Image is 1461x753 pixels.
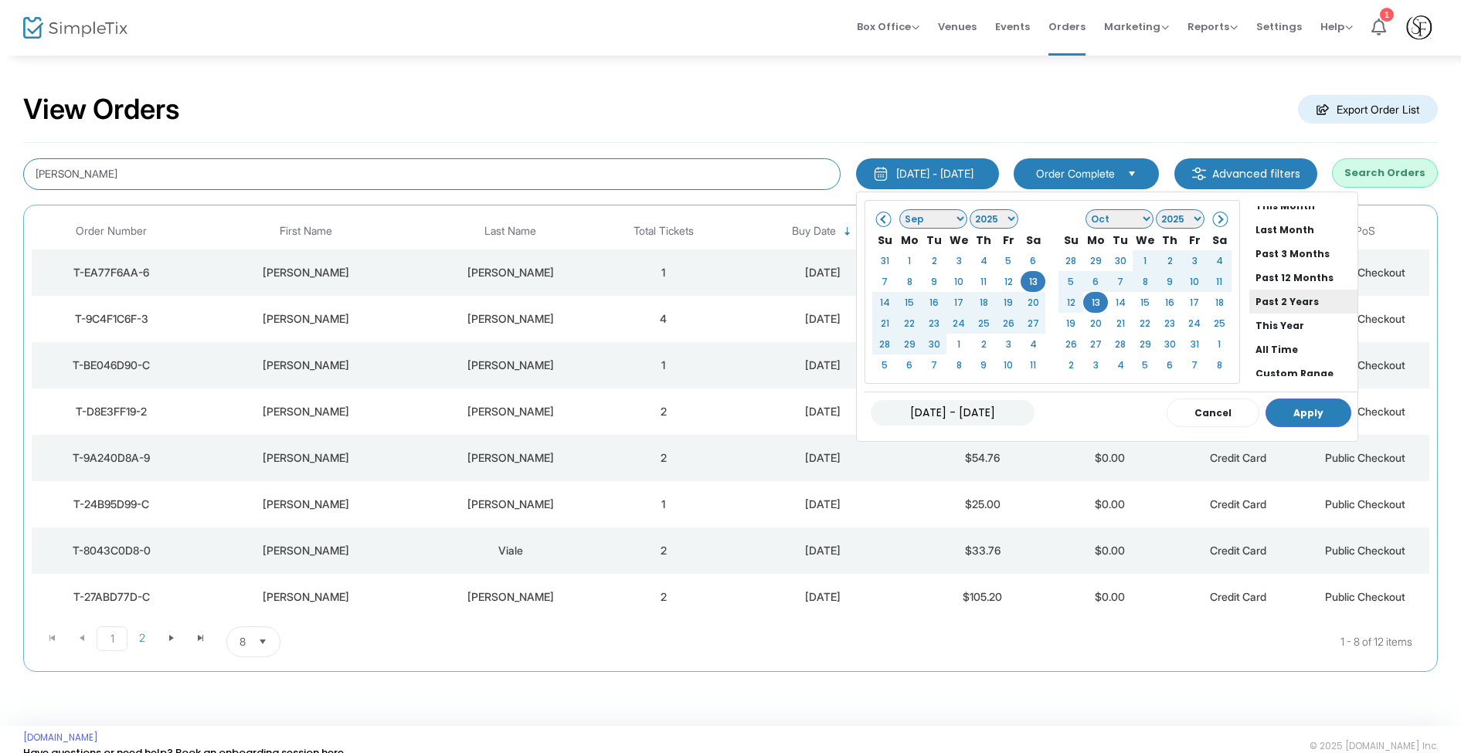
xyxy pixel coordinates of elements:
td: 25 [1207,313,1232,334]
div: T-BE046D90-C [36,358,188,373]
td: 2 [600,435,727,481]
td: 6 [897,354,922,375]
button: Select [252,627,274,656]
td: 22 [1133,313,1157,334]
td: $0.00 [1046,481,1174,527]
a: [DOMAIN_NAME] [23,731,98,744]
div: Viale [425,543,596,558]
h2: View Orders [23,93,180,127]
li: All Time [1249,337,1357,361]
td: 1 [600,481,727,527]
th: Th [971,229,996,250]
span: Public Checkout [1325,405,1405,418]
span: Settings [1256,7,1302,46]
div: T-9A240D8A-9 [36,450,188,466]
td: 19 [996,292,1021,313]
span: Public Checkout [1325,358,1405,371]
span: Go to the next page [157,626,186,650]
td: 15 [897,292,922,313]
td: 25 [971,313,996,334]
div: 10/9/2025 [731,311,915,327]
input: MM/DD/YYYY - MM/DD/YYYY [871,400,1035,426]
div: David [195,450,417,466]
th: We [946,229,971,250]
th: Sa [1207,229,1232,250]
div: T-D8E3FF19-2 [36,404,188,419]
div: Armet [425,497,596,512]
th: Fr [1182,229,1207,250]
td: 2 [600,388,727,435]
img: filter [1191,166,1207,181]
td: $0.00 [1046,527,1174,574]
span: Public Checkout [1325,590,1405,603]
span: Order Complete [1036,166,1115,181]
td: 10 [946,271,971,292]
td: 4 [1021,334,1045,354]
td: 17 [1182,292,1207,313]
td: 24 [946,313,971,334]
td: 28 [872,334,897,354]
div: 10/7/2025 [731,450,915,466]
m-button: Export Order List [1298,95,1438,124]
th: Tu [1108,229,1133,250]
div: 10/9/2025 [731,404,915,419]
div: T-8043C0D8-0 [36,543,188,558]
div: David [195,497,417,512]
li: Past 2 Years [1249,290,1357,314]
div: Polcari [425,450,596,466]
td: 12 [996,271,1021,292]
td: 9 [1157,271,1182,292]
td: 3 [1083,354,1108,375]
span: Buy Date [792,225,836,238]
td: 1 [1133,250,1157,271]
th: Su [1058,229,1083,250]
td: 11 [1207,271,1232,292]
td: 7 [1108,271,1133,292]
span: Credit Card [1210,451,1266,464]
span: Credit Card [1210,544,1266,557]
td: 14 [872,292,897,313]
span: © 2025 [DOMAIN_NAME] Inc. [1310,740,1438,752]
span: Last Name [484,225,536,238]
td: 30 [1157,334,1182,354]
td: 9 [922,271,946,292]
td: 30 [1108,250,1133,271]
td: 16 [922,292,946,313]
td: 27 [1021,313,1045,334]
td: $0.00 [1046,435,1174,481]
span: Orders [1048,7,1086,46]
td: 24 [1182,313,1207,334]
span: PoS [1355,225,1375,238]
td: 7 [922,354,946,375]
span: Page 2 [127,626,157,650]
td: 29 [897,334,922,354]
span: Help [1320,19,1353,34]
div: T-9C4F1C6F-3 [36,311,188,327]
div: Data table [32,213,1429,620]
span: Box Office [857,19,919,34]
td: $25.00 [919,481,1046,527]
th: Fr [996,229,1021,250]
td: 6 [1021,250,1045,271]
span: 8 [240,634,246,650]
button: Search Orders [1332,158,1438,188]
td: 8 [1207,354,1232,375]
td: 26 [1058,334,1083,354]
td: 26 [996,313,1021,334]
td: 23 [1157,313,1182,334]
td: 13 [1083,292,1108,313]
td: 14 [1108,292,1133,313]
td: 8 [1133,271,1157,292]
div: 1 [1380,8,1394,22]
li: This Month [1249,194,1357,218]
span: Events [995,7,1030,46]
button: Apply [1266,399,1351,427]
td: 1 [946,334,971,354]
span: Public Checkout [1325,544,1405,557]
th: Mo [897,229,922,250]
td: $54.76 [919,435,1046,481]
span: First Name [280,225,332,238]
td: 22 [897,313,922,334]
span: Sortable [841,226,854,238]
span: Go to the last page [195,632,207,644]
